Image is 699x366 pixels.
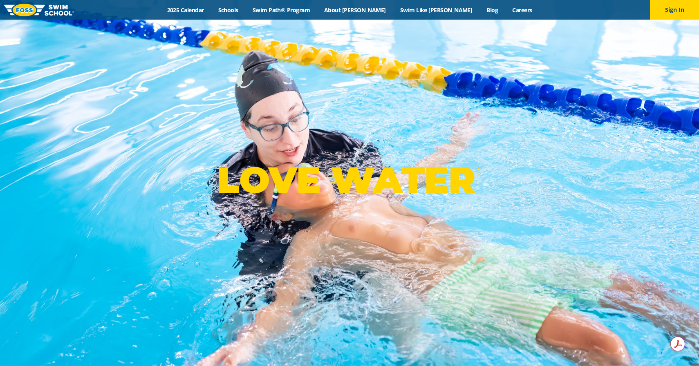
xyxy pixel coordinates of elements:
a: Schools [211,6,245,14]
a: Swim Path® Program [245,6,317,14]
sup: ® [475,166,482,176]
a: 2025 Calendar [160,6,211,14]
p: LOVE WATER [217,158,482,202]
a: Swim Like [PERSON_NAME] [393,6,479,14]
img: FOSS Swim School Logo [4,4,74,16]
a: Careers [505,6,539,14]
a: Blog [479,6,505,14]
a: About [PERSON_NAME] [317,6,393,14]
